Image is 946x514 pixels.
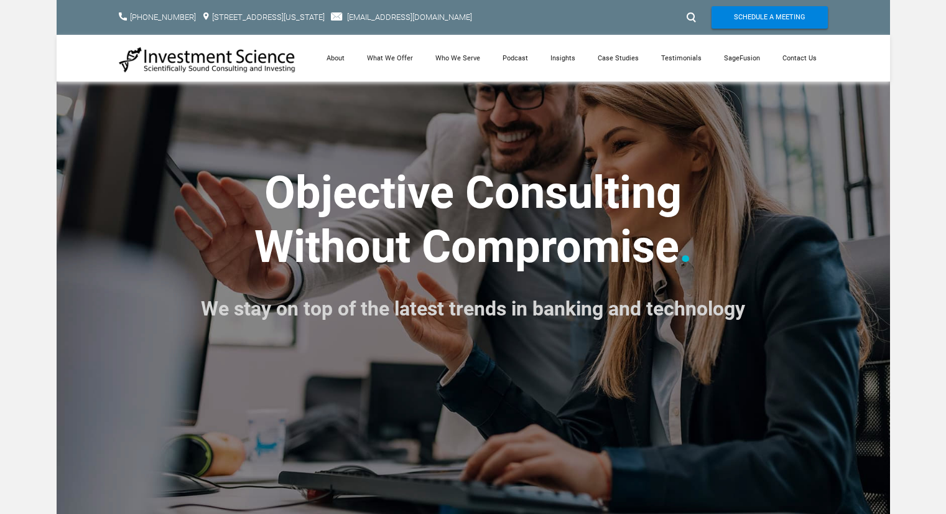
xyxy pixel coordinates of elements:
[356,35,424,82] a: What We Offer
[130,12,196,22] a: [PHONE_NUMBER]
[734,6,805,29] span: Schedule A Meeting
[347,12,472,22] a: [EMAIL_ADDRESS][DOMAIN_NAME]
[712,6,828,29] a: Schedule A Meeting
[201,297,745,320] font: We stay on top of the latest trends in banking and technology
[424,35,491,82] a: Who We Serve
[771,35,828,82] a: Contact Us
[254,166,682,273] strong: ​Objective Consulting ​Without Compromise
[650,35,713,82] a: Testimonials
[713,35,771,82] a: SageFusion
[679,220,692,273] font: .
[539,35,587,82] a: Insights
[587,35,650,82] a: Case Studies
[212,12,325,22] a: [STREET_ADDRESS][US_STATE]​
[315,35,356,82] a: About
[491,35,539,82] a: Podcast
[119,46,296,73] img: Investment Science | NYC Consulting Services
